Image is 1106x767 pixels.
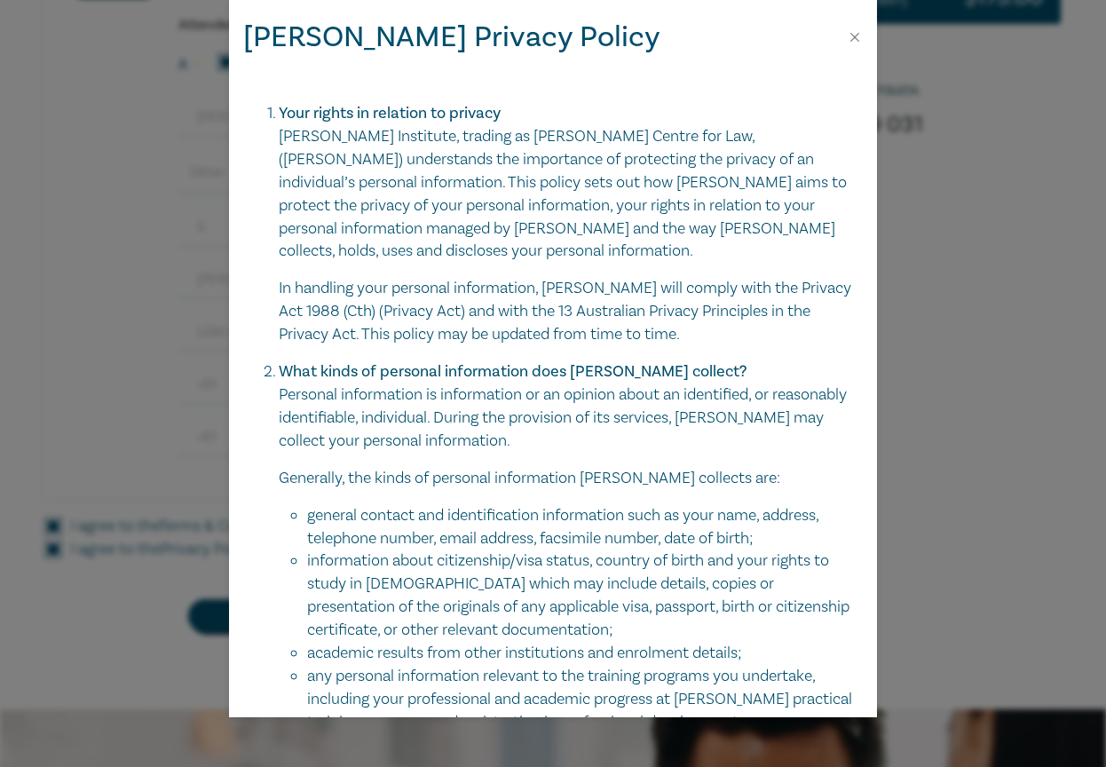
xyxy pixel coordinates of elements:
[307,504,856,550] li: general contact and identification information such as your name, address, telephone number, emai...
[847,29,863,45] button: Close
[279,103,501,123] strong: Your rights in relation to privacy
[243,14,660,59] h2: [PERSON_NAME] Privacy Policy
[279,467,856,490] p: Generally, the kinds of personal information [PERSON_NAME] collects are:
[279,277,856,346] p: In handling your personal information, [PERSON_NAME] will comply with the Privacy Act 1988 (Cth) ...
[279,383,856,453] p: Personal information is information or an opinion about an identified, or reasonably identifiable...
[279,125,856,263] p: [PERSON_NAME] Institute, trading as [PERSON_NAME] Centre for Law, ([PERSON_NAME]) understands the...
[307,642,856,665] li: academic results from other institutions and enrolment details;
[279,361,747,382] strong: What kinds of personal information does [PERSON_NAME] collect?
[307,665,856,757] li: any personal information relevant to the training programs you undertake, including your professi...
[307,550,856,642] li: information about citizenship/visa status, country of birth and your rights to study in [DEMOGRAP...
